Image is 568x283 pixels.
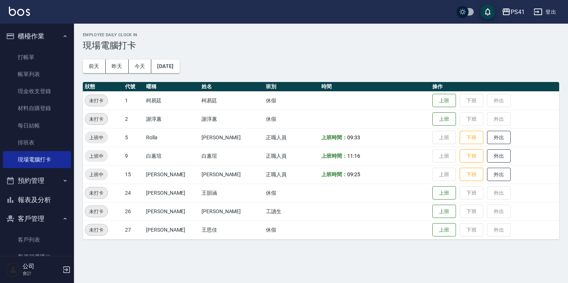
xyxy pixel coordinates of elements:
button: 上班 [432,223,456,237]
span: 未打卡 [85,189,108,197]
td: [PERSON_NAME] [144,221,200,239]
td: 休假 [264,184,319,202]
button: 下班 [460,131,483,144]
button: 預約管理 [3,171,71,190]
td: 王韻涵 [200,184,264,202]
td: 柯易廷 [200,91,264,110]
button: 上班 [432,186,456,200]
span: 上班中 [85,171,108,178]
td: 正職人員 [264,165,319,184]
img: Logo [9,7,30,16]
button: 上班 [432,112,456,126]
button: 外出 [487,131,511,144]
td: 謝淳蕙 [144,110,200,128]
td: 1 [123,91,144,110]
a: 排班表 [3,134,71,151]
td: [PERSON_NAME] [144,184,200,202]
button: 下班 [460,168,483,181]
td: [PERSON_NAME] [200,165,264,184]
td: 王思佳 [200,221,264,239]
a: 客戶列表 [3,231,71,248]
span: 09:25 [347,171,360,177]
th: 代號 [123,82,144,92]
button: save [480,4,495,19]
td: 正職人員 [264,128,319,147]
td: [PERSON_NAME] [200,202,264,221]
td: 2 [123,110,144,128]
h5: 公司 [23,263,60,270]
button: 上班 [432,94,456,108]
a: 材料自購登錄 [3,100,71,117]
h2: Employee Daily Clock In [83,33,559,37]
td: 26 [123,202,144,221]
td: 休假 [264,110,319,128]
th: 操作 [430,82,559,92]
a: 帳單列表 [3,66,71,83]
td: [PERSON_NAME] [200,128,264,147]
td: 9 [123,147,144,165]
button: 下班 [460,149,483,163]
span: 未打卡 [85,97,108,105]
a: 現場電腦打卡 [3,151,71,168]
td: Rolla [144,128,200,147]
td: [PERSON_NAME] [144,202,200,221]
td: 5 [123,128,144,147]
h3: 現場電腦打卡 [83,40,559,51]
div: PS41 [511,7,525,17]
th: 狀態 [83,82,123,92]
button: 客戶管理 [3,209,71,228]
td: [PERSON_NAME] [144,165,200,184]
button: 報表及分析 [3,190,71,209]
button: 今天 [129,59,152,73]
a: 客資篩選匯出 [3,248,71,265]
b: 上班時間： [321,171,347,177]
span: 09:33 [347,134,360,140]
button: 上班 [432,205,456,218]
span: 未打卡 [85,226,108,234]
span: 未打卡 [85,115,108,123]
th: 班別 [264,82,319,92]
button: 前天 [83,59,106,73]
button: [DATE] [151,59,179,73]
td: 謝淳蕙 [200,110,264,128]
td: 工讀生 [264,202,319,221]
button: 外出 [487,168,511,181]
td: 正職人員 [264,147,319,165]
p: 會計 [23,270,60,277]
span: 上班中 [85,134,108,141]
th: 暱稱 [144,82,200,92]
button: 昨天 [106,59,129,73]
a: 打帳單 [3,49,71,66]
td: 白蕙瑄 [144,147,200,165]
td: 24 [123,184,144,202]
a: 每日結帳 [3,117,71,134]
span: 上班中 [85,152,108,160]
a: 現金收支登錄 [3,83,71,100]
td: 休假 [264,221,319,239]
button: 櫃檯作業 [3,27,71,46]
th: 時間 [319,82,430,92]
button: 外出 [487,149,511,163]
td: 15 [123,165,144,184]
b: 上班時間： [321,153,347,159]
img: Person [6,262,21,277]
span: 11:16 [347,153,360,159]
td: 白蕙瑄 [200,147,264,165]
th: 姓名 [200,82,264,92]
td: 27 [123,221,144,239]
button: 登出 [531,5,559,19]
span: 未打卡 [85,208,108,215]
button: PS41 [499,4,528,20]
b: 上班時間： [321,134,347,140]
td: 休假 [264,91,319,110]
td: 柯易廷 [144,91,200,110]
